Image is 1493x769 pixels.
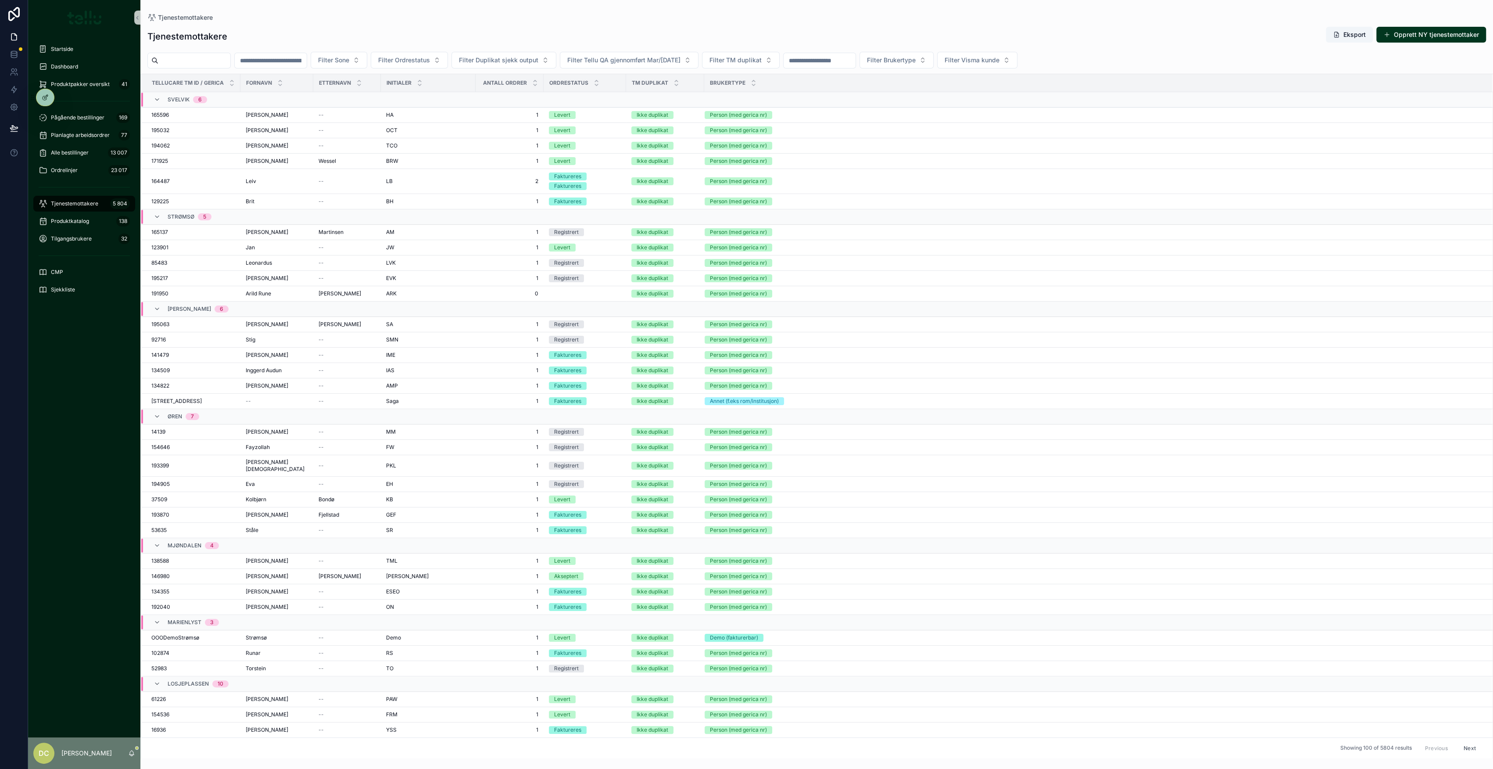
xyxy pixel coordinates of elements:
span: 165137 [151,229,168,236]
a: Person (med gerica nr) [705,126,1481,134]
span: [PERSON_NAME] [246,321,288,328]
span: 195217 [151,275,168,282]
a: Wessel [319,158,376,165]
span: BRW [386,158,398,165]
button: Select Button [702,52,780,68]
span: IME [386,352,395,359]
div: Person (med gerica nr) [710,244,767,252]
a: Person (med gerica nr) [705,382,1481,390]
a: Person (med gerica nr) [705,274,1481,282]
div: Registrert [554,336,579,344]
a: 194062 [151,142,235,149]
a: -- [319,244,376,251]
span: Jan [246,244,255,251]
a: Faktureres [549,367,621,374]
a: FaktureresFaktureres [549,172,621,190]
div: Ikke duplikat [637,228,668,236]
span: Produktkatalog [51,218,89,225]
a: 195032 [151,127,235,134]
span: -- [319,352,324,359]
div: Ikke duplikat [637,290,668,298]
span: BH [386,198,394,205]
span: [PERSON_NAME] [246,127,288,134]
a: Produktkatalog138 [33,213,135,229]
div: Person (med gerica nr) [710,320,767,328]
span: Pågående bestillinger [51,114,104,121]
span: Stig [246,336,255,343]
a: Registrert [549,320,621,328]
span: 1 [481,198,538,205]
div: Faktureres [554,198,581,205]
a: Ikke duplikat [631,320,699,328]
a: Inggerd Audun [246,367,308,374]
span: -- [319,198,324,205]
span: Filter Tellu QA gjennomført Mar/[DATE] [567,56,680,65]
a: Ordrelinjer23 017 [33,162,135,178]
div: Faktureres [554,367,581,374]
span: 195032 [151,127,169,134]
a: 92716 [151,336,235,343]
span: Dashboard [51,63,78,70]
span: OCT [386,127,397,134]
a: Registrert [549,274,621,282]
button: Select Button [451,52,556,68]
a: Ikke duplikat [631,228,699,236]
a: LVK [386,259,470,266]
img: App logo [67,11,102,25]
span: -- [319,259,324,266]
a: [PERSON_NAME] [246,229,308,236]
a: 195217 [151,275,235,282]
span: 164487 [151,178,170,185]
a: Faktureres [549,382,621,390]
a: [PERSON_NAME] [246,111,308,119]
span: Strømsø [168,213,194,220]
a: 85483 [151,259,235,266]
span: -- [319,275,324,282]
div: Levert [554,142,570,150]
div: Person (med gerica nr) [710,228,767,236]
a: 0 [481,290,538,297]
span: Martinsen [319,229,344,236]
span: 85483 [151,259,167,266]
span: LVK [386,259,396,266]
span: 1 [481,352,538,359]
a: SA [386,321,470,328]
a: [PERSON_NAME] [246,127,308,134]
span: 1 [481,259,538,266]
span: LB [386,178,393,185]
button: Select Button [371,52,448,68]
span: ARK [386,290,397,297]
a: Person (med gerica nr) [705,157,1481,165]
span: Filter Duplikat sjekk output [459,56,538,65]
a: 1 [481,321,538,328]
span: Wessel [319,158,336,165]
a: 1 [481,229,538,236]
a: -- [319,142,376,149]
span: 1 [481,127,538,134]
span: [PERSON_NAME] [319,321,361,328]
div: 32 [118,234,130,244]
span: -- [319,336,324,343]
a: Person (med gerica nr) [705,198,1481,205]
a: Registrert [549,259,621,267]
div: Person (med gerica nr) [710,142,767,150]
a: 195063 [151,321,235,328]
div: Ikke duplikat [637,320,668,328]
span: 123901 [151,244,168,251]
span: Tjenestemottakere [51,200,98,207]
a: Stig [246,336,308,343]
div: Person (med gerica nr) [710,177,767,185]
a: 2 [481,178,538,185]
span: 92716 [151,336,166,343]
span: Leiv [246,178,256,185]
span: IAS [386,367,394,374]
a: Leiv [246,178,308,185]
div: Person (med gerica nr) [710,336,767,344]
a: -- [319,198,376,205]
a: 1 [481,158,538,165]
span: Filter Sone [318,56,349,65]
a: LB [386,178,470,185]
div: 169 [116,112,130,123]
